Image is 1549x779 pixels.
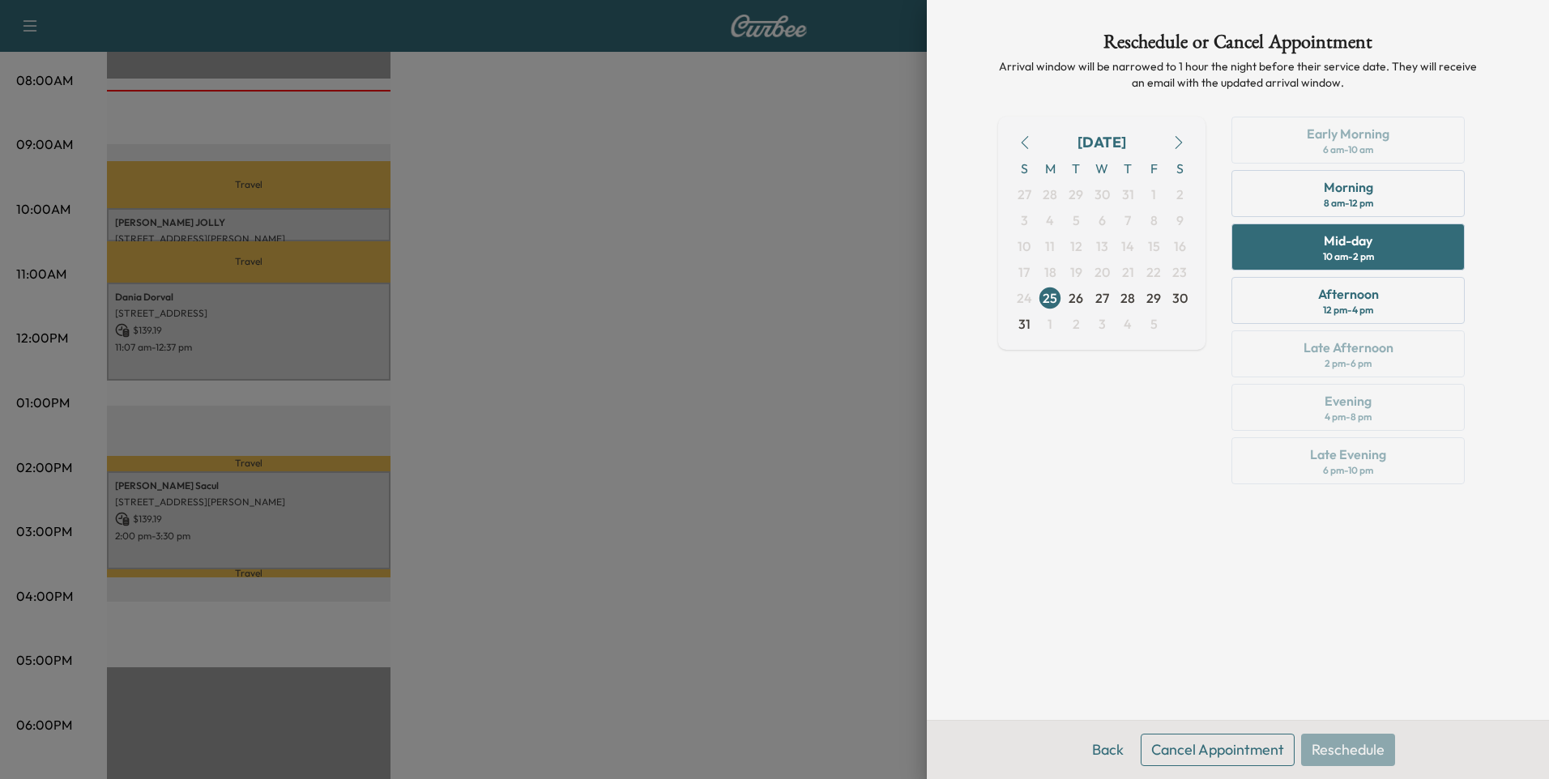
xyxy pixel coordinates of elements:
[1176,211,1184,230] span: 9
[1069,185,1083,204] span: 29
[1089,155,1115,181] span: W
[1096,236,1108,256] span: 13
[1124,211,1131,230] span: 7
[1048,314,1052,334] span: 1
[1099,314,1106,334] span: 3
[1045,236,1055,256] span: 11
[1150,211,1158,230] span: 8
[1176,185,1184,204] span: 2
[1095,288,1109,308] span: 27
[1021,211,1028,230] span: 3
[1046,211,1054,230] span: 4
[1095,185,1110,204] span: 30
[998,58,1478,91] p: Arrival window will be narrowed to 1 hour the night before their service date. They will receive ...
[1018,314,1031,334] span: 31
[1148,236,1160,256] span: 15
[1077,131,1126,154] div: [DATE]
[1141,155,1167,181] span: F
[1151,185,1156,204] span: 1
[998,32,1478,58] h1: Reschedule or Cancel Appointment
[1141,734,1295,766] button: Cancel Appointment
[1070,262,1082,282] span: 19
[1146,262,1161,282] span: 22
[1323,304,1373,317] div: 12 pm - 4 pm
[1115,155,1141,181] span: T
[1324,177,1373,197] div: Morning
[1099,211,1106,230] span: 6
[1043,288,1057,308] span: 25
[1124,314,1132,334] span: 4
[1323,250,1374,263] div: 10 am - 2 pm
[1318,284,1379,304] div: Afternoon
[1070,236,1082,256] span: 12
[1018,262,1030,282] span: 17
[1011,155,1037,181] span: S
[1043,185,1057,204] span: 28
[1122,262,1134,282] span: 21
[1120,288,1135,308] span: 28
[1044,262,1056,282] span: 18
[1174,236,1186,256] span: 16
[1082,734,1134,766] button: Back
[1150,314,1158,334] span: 5
[1172,288,1188,308] span: 30
[1018,185,1031,204] span: 27
[1018,236,1031,256] span: 10
[1167,155,1193,181] span: S
[1324,231,1372,250] div: Mid-day
[1073,314,1080,334] span: 2
[1063,155,1089,181] span: T
[1146,288,1161,308] span: 29
[1324,197,1373,210] div: 8 am - 12 pm
[1017,288,1032,308] span: 24
[1122,185,1134,204] span: 31
[1073,211,1080,230] span: 5
[1172,262,1187,282] span: 23
[1037,155,1063,181] span: M
[1069,288,1083,308] span: 26
[1121,236,1134,256] span: 14
[1095,262,1110,282] span: 20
